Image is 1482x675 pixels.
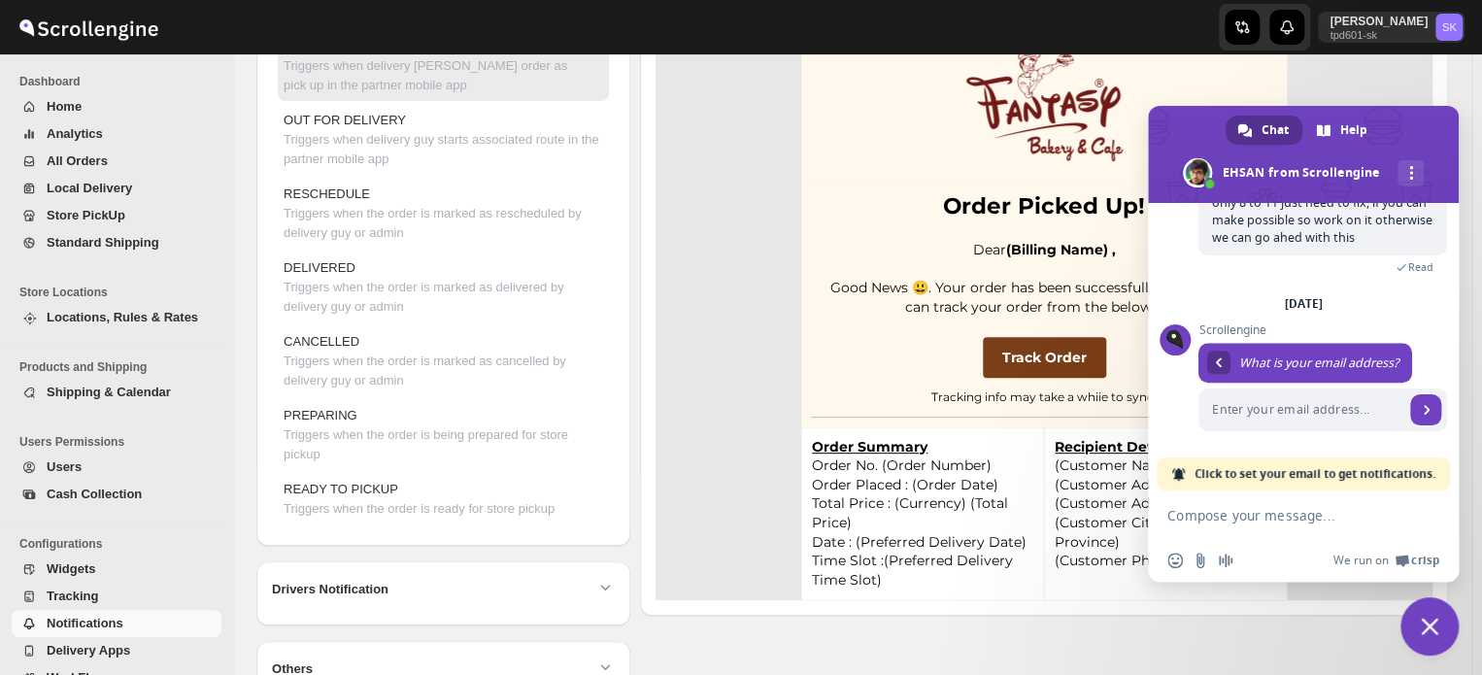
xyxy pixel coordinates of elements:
[1400,597,1459,656] div: Close chat
[278,31,609,101] button: PICKED UPTriggers when delivery [PERSON_NAME] order as pick up in the partner mobile app
[12,120,221,148] button: Analytics
[1055,476,1199,493] span: (Customer Address 1)
[812,456,992,474] span: Order No. (Order Number)
[931,389,1157,404] span: Tracking info may take a whiie to sync.
[1207,351,1230,374] div: Return to message
[1318,12,1465,43] button: User menu
[1285,298,1323,310] div: [DATE]
[1167,507,1397,524] textarea: Compose your message...
[1442,21,1457,33] text: SK
[284,130,603,169] p: Triggers when delivery guy starts associated route in the partner mobile app
[19,536,223,552] span: Configurations
[12,556,221,583] button: Widgets
[47,235,159,250] span: Standard Shipping
[1408,260,1433,274] span: Read
[47,181,132,195] span: Local Delivery
[19,285,223,300] span: Store Locations
[821,279,1267,317] p: Good News 😃. Your order has been successfully picked up. You can track your order from the below ...
[284,258,603,278] p: DELIVERED
[47,616,123,630] span: Notifications
[1239,354,1398,371] span: What is your email address?
[1002,349,1087,366] strong: Track Order
[47,589,98,603] span: Tracking
[1340,116,1367,145] span: Help
[1055,438,1176,456] strong: Recipient Details
[284,278,603,317] p: Triggers when the order is marked as delivered by delivery guy or admin
[47,208,125,222] span: Store PickUp
[47,310,198,324] span: Locations, Rules & Rates
[12,304,221,331] button: Locations, Rules & Rates
[284,406,603,425] p: PREPARING
[284,332,603,352] p: CANCELLED
[1055,514,1246,551] span: (Customer City) , (Customer Province)
[12,583,221,610] button: Tracking
[278,326,609,396] button: CANCELLEDTriggers when the order is marked as cancelled by delivery guy or admin
[812,552,1013,589] span: Time Slot :(Preferred Delivery Time Slot)
[47,385,171,399] span: Shipping & Calendar
[1330,14,1428,29] p: [PERSON_NAME]
[284,425,603,464] p: Triggers when the order is being prepared for store pickup
[1055,494,1202,512] span: (Customer Address 2)
[19,434,223,450] span: Users Permissions
[284,204,603,243] p: Triggers when the order is marked as rescheduled by delivery guy or admin
[1333,553,1439,568] a: We run onCrisp
[12,481,221,508] button: Cash Collection
[1398,160,1424,186] div: More channels
[943,192,1145,219] strong: Order Picked Up!
[812,438,927,456] strong: Order Summary
[983,337,1106,378] a: Track Order
[1410,394,1441,425] span: Send
[1226,116,1302,145] div: Chat
[1304,116,1381,145] div: Help
[47,459,82,474] span: Users
[16,3,161,51] img: ScrollEngine
[12,637,221,664] button: Delivery Apps
[1435,14,1463,41] span: Saksham Khurna
[12,610,221,637] button: Notifications
[278,474,609,524] button: READY TO PICKUPTriggers when the order is ready for store pickup
[1167,553,1183,568] span: Insert an emoji
[47,99,82,114] span: Home
[12,454,221,481] button: Users
[19,359,223,375] span: Products and Shipping
[47,561,95,576] span: Widgets
[47,643,130,658] span: Delivery Apps
[1411,553,1439,568] span: Crisp
[278,253,609,322] button: DELIVEREDTriggers when the order is marked as delivered by delivery guy or admin
[1330,29,1428,41] p: tpd601-sk
[1006,241,1116,258] strong: (Billing Name) ,
[812,476,998,493] span: Order Placed : (Order Date)
[812,494,1008,531] span: Total Price : (Currency) (Total Price)
[47,153,108,168] span: All Orders
[1193,553,1208,568] span: Send a file
[47,487,142,501] span: Cash Collection
[1333,553,1389,568] span: We run on
[284,56,576,95] p: Triggers when delivery [PERSON_NAME] order as pick up in the partner mobile app
[278,105,609,175] button: OUT FOR DELIVERYTriggers when delivery guy starts associated route in the partner mobile app
[1262,116,1289,145] span: Chat
[1055,552,1180,569] span: (Customer Phone)
[272,580,388,599] h2: Drivers Notification
[812,533,1027,551] span: Date : (Preferred Delivery Date)
[1198,388,1404,431] input: Enter your email address...
[12,93,221,120] button: Home
[821,241,1267,279] p: Dear
[12,379,221,406] button: Shipping & Calendar
[19,74,223,89] span: Dashboard
[1198,323,1447,337] span: Scrollengine
[1055,456,1177,474] span: (Customer Name)
[284,185,603,204] p: RESCHEDULE
[284,499,555,519] p: Triggers when the order is ready for store pickup
[284,352,603,390] p: Triggers when the order is marked as cancelled by delivery guy or admin
[12,148,221,175] button: All Orders
[1218,553,1233,568] span: Audio message
[284,111,603,130] p: OUT FOR DELIVERY
[278,400,609,470] button: PREPARINGTriggers when the order is being prepared for store pickup
[47,126,103,141] span: Analytics
[284,480,555,499] p: READY TO PICKUP
[1195,457,1435,490] span: Click to set your email to get notifications.
[278,179,609,249] button: RESCHEDULETriggers when the order is marked as rescheduled by delivery guy or admin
